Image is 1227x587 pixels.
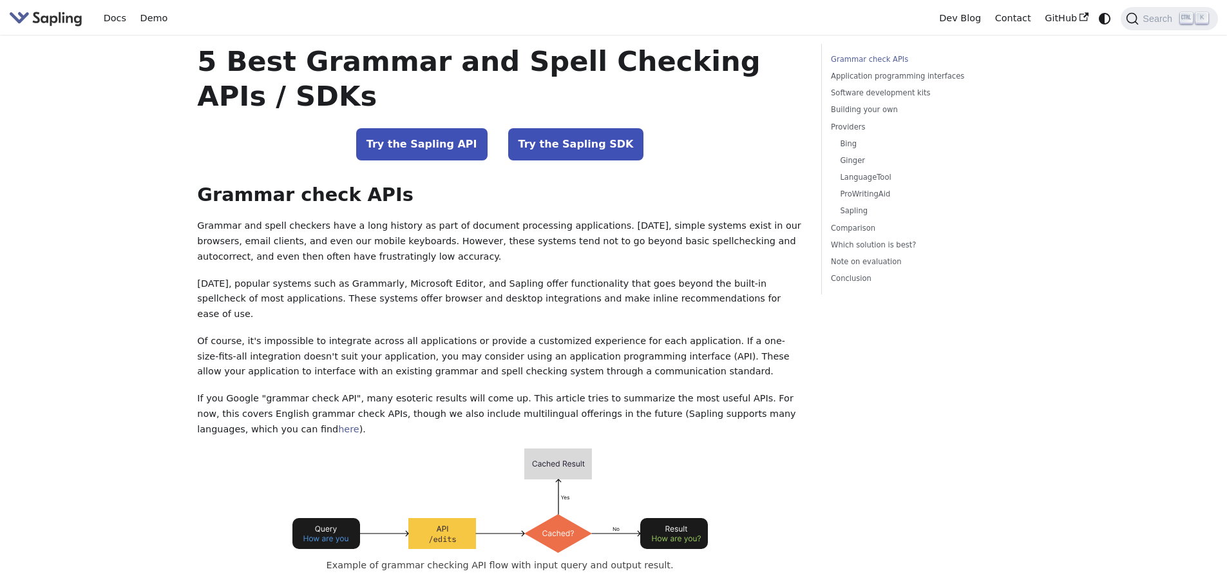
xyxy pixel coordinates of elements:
[831,239,1005,251] a: Which solution is best?
[133,8,175,28] a: Demo
[932,8,987,28] a: Dev Blog
[831,70,1005,82] a: Application programming interfaces
[197,218,803,264] p: Grammar and spell checkers have a long history as part of document processing applications. [DATE...
[197,44,803,113] h1: 5 Best Grammar and Spell Checking APIs / SDKs
[840,138,1001,150] a: Bing
[831,222,1005,235] a: Comparison
[831,104,1005,116] a: Building your own
[97,8,133,28] a: Docs
[831,53,1005,66] a: Grammar check APIs
[1038,8,1095,28] a: GitHub
[292,448,708,553] img: Example API flow
[1121,7,1217,30] button: Search (Ctrl+K)
[508,128,644,160] a: Try the Sapling SDK
[9,9,87,28] a: Sapling.ai
[831,87,1005,99] a: Software development kits
[197,276,803,322] p: [DATE], popular systems such as Grammarly, Microsoft Editor, and Sapling offer functionality that...
[840,171,1001,184] a: LanguageTool
[338,424,359,434] a: here
[840,188,1001,200] a: ProWritingAid
[356,128,488,160] a: Try the Sapling API
[9,9,82,28] img: Sapling.ai
[988,8,1038,28] a: Contact
[840,205,1001,217] a: Sapling
[197,334,803,380] p: Of course, it's impossible to integrate across all applications or provide a customized experienc...
[197,184,803,207] h2: Grammar check APIs
[197,391,803,437] p: If you Google "grammar check API", many esoteric results will come up. This article tries to summ...
[223,558,777,573] figcaption: Example of grammar checking API flow with input query and output result.
[831,256,1005,268] a: Note on evaluation
[831,273,1005,285] a: Conclusion
[831,121,1005,133] a: Providers
[1096,9,1114,28] button: Switch between dark and light mode (currently system mode)
[1195,12,1208,24] kbd: K
[840,155,1001,167] a: Ginger
[1139,14,1180,24] span: Search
